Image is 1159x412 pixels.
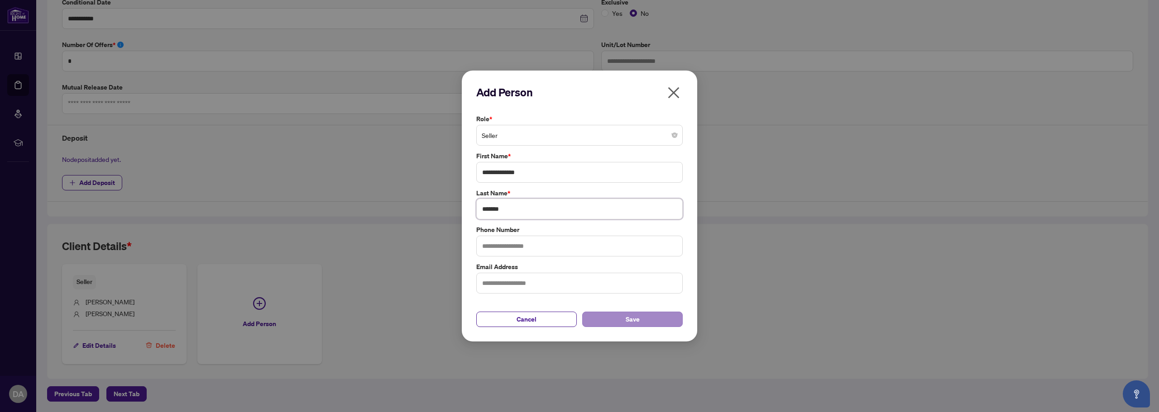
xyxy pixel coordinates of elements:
label: Email Address [476,262,683,272]
button: Open asap [1123,380,1150,407]
label: Last Name [476,188,683,198]
label: Phone Number [476,225,683,235]
span: close-circle [672,133,677,138]
h2: Add Person [476,85,683,99]
label: First Name [476,151,683,161]
span: Cancel [517,312,536,327]
span: close [666,85,681,100]
span: Save [626,312,640,327]
button: Save [582,312,683,327]
span: Seller [482,127,677,144]
label: Role [476,114,683,124]
button: Cancel [476,312,577,327]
